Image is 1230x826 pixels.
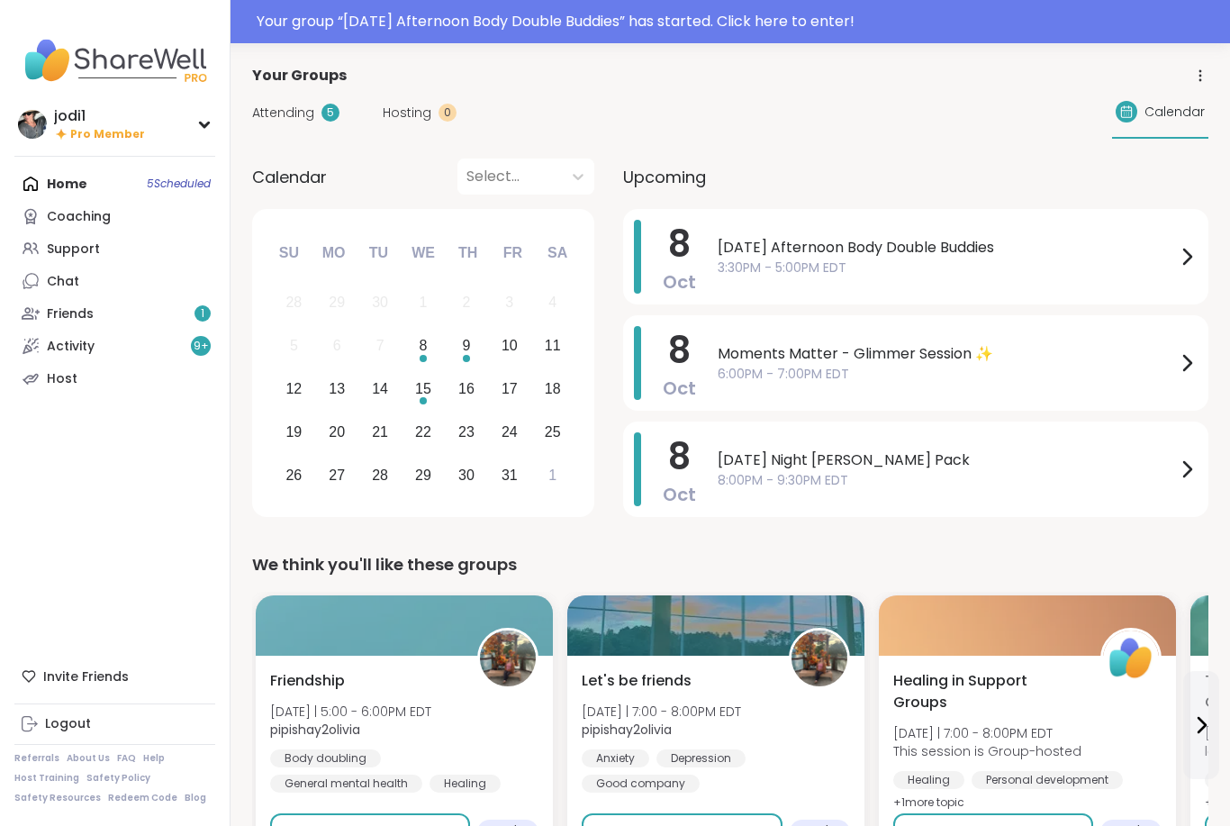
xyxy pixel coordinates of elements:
[718,343,1176,365] span: Moments Matter - Glimmer Session ✨
[372,377,388,401] div: 14
[718,237,1176,259] span: [DATE] Afternoon Body Double Buddies
[201,306,204,322] span: 1
[505,290,513,314] div: 3
[893,742,1081,760] span: This session is Group-hosted
[404,284,443,322] div: Not available Wednesday, October 1st, 2025
[663,482,696,507] span: Oct
[502,333,518,358] div: 10
[448,413,486,451] div: Choose Thursday, October 23rd, 2025
[275,413,313,451] div: Choose Sunday, October 19th, 2025
[318,413,357,451] div: Choose Monday, October 20th, 2025
[545,377,561,401] div: 18
[272,281,574,496] div: month 2025-10
[318,327,357,366] div: Not available Monday, October 6th, 2025
[14,297,215,330] a: Friends1
[252,104,314,123] span: Attending
[285,463,302,487] div: 26
[252,165,327,189] span: Calendar
[290,333,298,358] div: 5
[47,241,100,259] div: Support
[270,670,345,692] span: Friendship
[14,200,215,232] a: Coaching
[663,376,696,401] span: Oct
[14,752,59,765] a: Referrals
[791,631,847,686] img: pipishay2olivia
[972,771,1123,789] div: Personal development
[321,104,339,122] div: 5
[14,660,215,693] div: Invite Friends
[533,327,572,366] div: Choose Saturday, October 11th, 2025
[372,420,388,444] div: 21
[415,420,431,444] div: 22
[252,65,347,86] span: Your Groups
[582,670,692,692] span: Let's be friends
[14,792,101,804] a: Safety Resources
[372,463,388,487] div: 28
[285,420,302,444] div: 19
[462,290,470,314] div: 2
[533,456,572,495] div: Choose Saturday, November 1st, 2025
[545,420,561,444] div: 25
[490,370,529,409] div: Choose Friday, October 17th, 2025
[269,233,309,273] div: Su
[582,749,649,767] div: Anxiety
[54,106,145,126] div: jodi1
[14,708,215,740] a: Logout
[318,284,357,322] div: Not available Monday, September 29th, 2025
[47,208,111,226] div: Coaching
[70,127,145,142] span: Pro Member
[275,327,313,366] div: Not available Sunday, October 5th, 2025
[285,290,302,314] div: 28
[1144,103,1205,122] span: Calendar
[458,463,475,487] div: 30
[415,377,431,401] div: 15
[185,792,206,804] a: Blog
[329,420,345,444] div: 20
[404,370,443,409] div: Choose Wednesday, October 15th, 2025
[333,333,341,358] div: 6
[448,327,486,366] div: Choose Thursday, October 9th, 2025
[318,370,357,409] div: Choose Monday, October 13th, 2025
[623,165,706,189] span: Upcoming
[548,463,556,487] div: 1
[117,752,136,765] a: FAQ
[361,284,400,322] div: Not available Tuesday, September 30th, 2025
[252,552,1208,577] div: We think you'll like these groups
[668,325,691,376] span: 8
[458,377,475,401] div: 16
[14,265,215,297] a: Chat
[108,792,177,804] a: Redeem Code
[893,724,1081,742] span: [DATE] | 7:00 - 8:00PM EDT
[404,327,443,366] div: Choose Wednesday, October 8th, 2025
[194,339,209,354] span: 9 +
[893,670,1081,713] span: Healing in Support Groups
[47,305,94,323] div: Friends
[285,377,302,401] div: 12
[275,456,313,495] div: Choose Sunday, October 26th, 2025
[361,370,400,409] div: Choose Tuesday, October 14th, 2025
[313,233,353,273] div: Mo
[448,284,486,322] div: Not available Thursday, October 2nd, 2025
[502,420,518,444] div: 24
[718,471,1176,490] span: 8:00PM - 9:30PM EDT
[538,233,577,273] div: Sa
[361,413,400,451] div: Choose Tuesday, October 21st, 2025
[14,362,215,395] a: Host
[404,413,443,451] div: Choose Wednesday, October 22nd, 2025
[358,233,398,273] div: Tu
[668,431,691,482] span: 8
[361,456,400,495] div: Choose Tuesday, October 28th, 2025
[14,330,215,362] a: Activity9+
[329,377,345,401] div: 13
[458,420,475,444] div: 23
[480,631,536,686] img: pipishay2olivia
[86,772,150,785] a: Safety Policy
[318,456,357,495] div: Choose Monday, October 27th, 2025
[533,413,572,451] div: Choose Saturday, October 25th, 2025
[582,703,741,721] span: [DATE] | 7:00 - 8:00PM EDT
[490,413,529,451] div: Choose Friday, October 24th, 2025
[582,775,700,793] div: Good company
[1103,631,1159,686] img: ShareWell
[668,219,691,269] span: 8
[14,232,215,265] a: Support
